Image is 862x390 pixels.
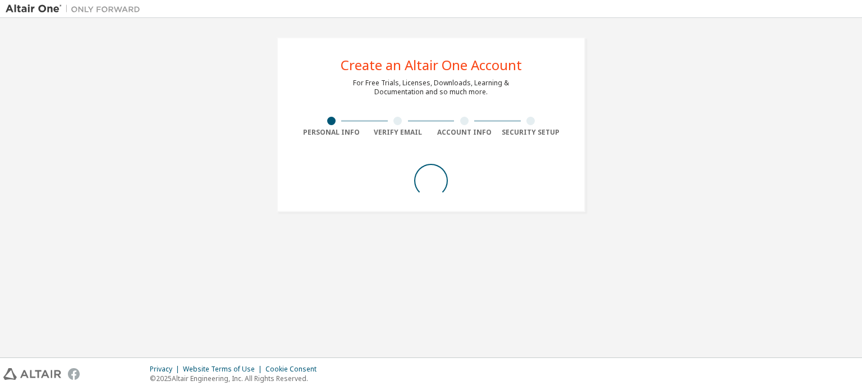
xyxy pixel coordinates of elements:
div: Account Info [431,128,498,137]
div: Verify Email [365,128,432,137]
div: Cookie Consent [265,365,323,374]
p: © 2025 Altair Engineering, Inc. All Rights Reserved. [150,374,323,383]
div: For Free Trials, Licenses, Downloads, Learning & Documentation and so much more. [353,79,509,97]
img: facebook.svg [68,368,80,380]
div: Website Terms of Use [183,365,265,374]
img: altair_logo.svg [3,368,61,380]
div: Personal Info [298,128,365,137]
div: Security Setup [498,128,565,137]
div: Privacy [150,365,183,374]
img: Altair One [6,3,146,15]
div: Create an Altair One Account [341,58,522,72]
